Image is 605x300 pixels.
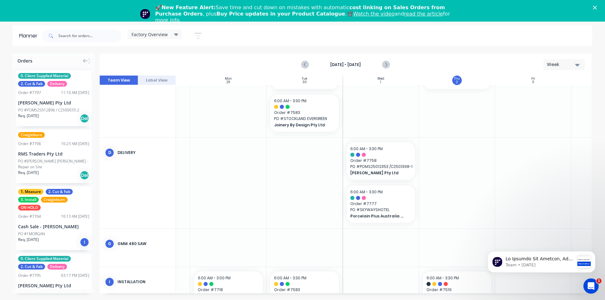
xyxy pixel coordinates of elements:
[350,146,383,151] span: 6:00 AM - 3:30 PM
[18,282,89,289] div: [PERSON_NAME] Pty Ltd
[274,116,335,122] span: PO # STOCKLAND EVERGREEN
[118,279,171,285] div: Installation
[28,24,96,30] p: Message from Team, sent 1w ago
[454,77,460,81] div: Thu
[427,287,487,293] span: Order # 7519
[18,197,39,203] span: 3. Install
[17,57,32,64] span: Orders
[47,81,67,87] span: Delivery
[302,77,307,81] div: Tue
[80,170,89,180] div: Del
[274,122,329,128] span: Joinery By Design Pty Ltd
[155,4,445,17] b: cost linking on Sales Orders from Purchase Orders
[198,287,259,293] span: Order # 7718
[58,30,121,42] input: Search for orders...
[404,11,443,17] a: read the article
[274,275,306,281] span: 6:00 AM - 3:30 PM
[61,214,89,219] div: 10:13 AM [DATE]
[350,158,411,163] span: Order # 7758
[18,205,41,210] span: ON HOLD
[105,277,114,287] div: I
[105,148,114,157] div: D
[19,32,41,40] div: Planner
[596,278,602,283] span: 1
[46,189,73,195] span: 2. Cut & Fab
[377,77,384,81] div: Wed
[138,76,176,85] button: Label View
[274,110,335,116] span: Order # 7583
[80,114,89,123] div: Del
[18,273,41,278] div: Order # 7795
[274,98,306,103] span: 6:00 AM - 3:30 PM
[350,201,411,207] span: Order # 7777
[18,113,39,119] span: Req. [DATE]
[100,76,138,85] button: Team View
[162,4,216,10] b: New Feature Alert:
[350,170,405,176] span: [PERSON_NAME] Pty Ltd
[547,61,576,68] div: Week
[350,189,383,195] span: 6:00 AM - 3:30 PM
[18,158,89,170] div: PO #[PERSON_NAME] [PERSON_NAME] - Repair on Site
[18,170,39,176] span: Req. [DATE]
[18,150,89,157] div: RMS Traders Pty Ltd
[18,90,41,96] div: Order # 7797
[427,293,487,299] span: PO # 16PROUDFOOT - STAGE 2 / M1 11668
[198,293,259,299] span: PO # 125OAK
[18,256,71,262] span: 0. Client Supplied Material
[226,81,230,84] div: 29
[80,237,89,247] div: I
[583,278,599,294] iframe: Intercom live chat
[314,62,377,68] strong: [DATE] - [DATE]
[543,59,585,70] button: Week
[350,213,405,219] span: Porcelain Plus Australia Pty Ltd
[18,189,44,195] span: 1. Measure
[18,132,45,138] span: Craigieburn
[47,264,67,270] span: Delivery
[61,90,89,96] div: 11:10 AM [DATE]
[18,81,45,87] span: 2. Cut & Fab
[140,9,150,19] img: Profile image for Team
[350,207,411,213] span: PO # SKYWAYSHOTEL
[198,275,231,281] span: 6:00 AM - 3:00 PM
[18,237,39,243] span: Req. [DATE]
[225,77,232,81] div: Mon
[18,141,41,147] div: Order # 7796
[155,4,455,23] div: 🚀 Save time and cut down on mistakes with automatic , plus .📽️ and for more info.
[217,11,345,17] b: Buy Price updates in your Product Catalogue
[274,293,335,299] span: PO # STOCKLAND EVERGREEN
[380,81,381,84] div: 1
[456,81,458,84] div: 2
[427,275,459,281] span: 6:00 AM - 3:30 PM
[131,31,168,38] span: Factory Overview
[18,231,45,237] div: PO #1MORGAN
[274,287,335,293] span: Order # 7583
[18,223,89,230] div: Cash Sale - [PERSON_NAME]
[532,81,534,84] div: 3
[531,77,535,81] div: Fri
[353,11,394,17] a: Watch the video
[478,238,605,283] iframe: Intercom notifications message
[118,150,171,156] div: Delivery
[18,214,41,219] div: Order # 7704
[61,273,89,278] div: 03:17 PM [DATE]
[350,164,411,170] span: PO # POMS25012353 /C2501398-1
[41,197,68,203] span: Craigieburn
[105,239,114,249] div: G
[118,241,171,247] div: GMM 480 Saw
[61,141,89,147] div: 10:23 AM [DATE]
[18,107,79,113] div: PO #POMS25012896 / C2500033-2
[18,73,71,79] span: 0. Client Supplied Material
[302,81,307,84] div: 30
[18,264,45,270] span: 2. Cut & Fab
[593,6,599,10] div: Close
[18,99,89,106] div: [PERSON_NAME] Pty Ltd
